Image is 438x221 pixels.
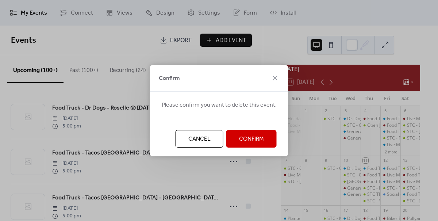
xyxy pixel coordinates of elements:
[176,130,223,148] button: Cancel
[159,74,180,83] span: Confirm
[239,135,264,144] span: Confirm
[188,135,211,144] span: Cancel
[162,101,277,110] span: Please confirm you want to delete this event.
[226,130,277,148] button: Confirm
